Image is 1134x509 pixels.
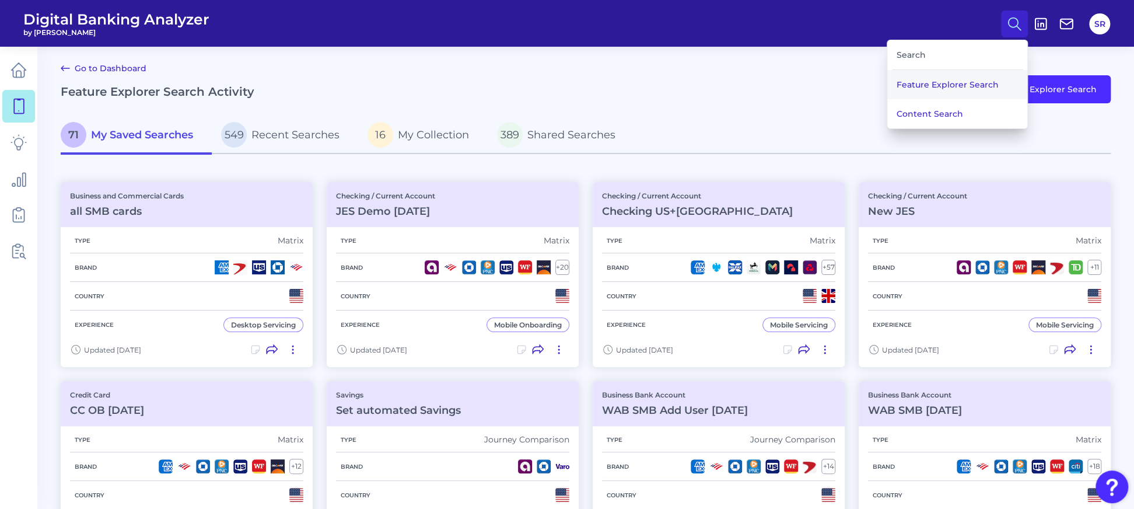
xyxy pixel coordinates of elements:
h5: Brand [602,463,633,470]
h3: New JES [868,205,967,218]
span: Updated [DATE] [84,346,141,354]
span: 16 [367,122,393,148]
h5: Country [868,292,907,300]
h5: Type [336,436,361,444]
a: 71My Saved Searches [61,117,212,155]
div: + 57 [821,260,835,275]
p: Savings [336,391,461,399]
div: + 14 [821,459,835,474]
h2: Feature Explorer Search Activity [61,85,254,99]
span: Recent Searches [251,128,339,141]
div: + 18 [1087,459,1101,474]
h5: Type [70,237,95,245]
p: Checking / Current Account [868,191,967,200]
h3: all SMB cards [70,205,184,218]
a: Checking / Current AccountChecking US+[GEOGRAPHIC_DATA]TypeMatrixBrand+57CountryExperienceMobile ... [593,182,845,367]
span: Updated [DATE] [882,346,939,354]
div: Desktop Servicing [231,320,296,329]
div: Mobile Servicing [1036,320,1094,329]
p: Business and Commercial Cards [70,191,184,200]
a: 549Recent Searches [212,117,358,155]
h5: Experience [336,321,384,329]
button: Feature Explorer Search [887,70,1027,99]
span: 389 [497,122,523,148]
span: My Collection [398,128,469,141]
h5: Country [602,491,641,499]
h5: Country [602,292,641,300]
span: Digital Banking Analyzer [23,11,209,28]
div: Matrix [544,235,569,246]
span: Feature Explorer Search [995,85,1097,94]
h3: WAB SMB [DATE] [868,404,962,417]
div: Journey Comparison [484,434,569,445]
a: Business and Commercial Cardsall SMB cardsTypeMatrixBrandCountryExperienceDesktop ServicingUpdate... [61,182,313,367]
button: Content Search [887,99,1027,128]
h5: Country [868,491,907,499]
span: 549 [221,122,247,148]
p: Business Bank Account [602,391,748,399]
div: Mobile Onboarding [494,320,562,329]
h5: Brand [336,264,367,271]
div: + 11 [1087,260,1101,275]
h5: Country [70,292,109,300]
h5: Brand [336,463,367,470]
a: 16My Collection [358,117,488,155]
h5: Experience [602,321,650,329]
div: Matrix [278,434,303,445]
h5: Type [602,436,627,444]
a: 389Shared Searches [488,117,634,155]
a: Go to Dashboard [61,61,146,75]
span: 71 [61,122,86,148]
h3: CC OB [DATE] [70,404,144,417]
div: Search [892,40,1023,70]
h5: Experience [70,321,118,329]
div: Matrix [278,235,303,246]
a: Checking / Current AccountNew JESTypeMatrixBrand+11CountryExperienceMobile ServicingUpdated [DATE] [859,182,1111,367]
span: by [PERSON_NAME] [23,28,209,37]
div: Journey Comparison [750,434,835,445]
h5: Brand [868,264,900,271]
h5: Country [336,292,375,300]
h5: Experience [868,321,916,329]
h5: Brand [70,264,101,271]
p: Checking / Current Account [336,191,435,200]
button: SR [1089,13,1110,34]
h5: Country [336,491,375,499]
h5: Brand [70,463,101,470]
div: + 12 [289,459,303,474]
h3: WAB SMB Add User [DATE] [602,404,748,417]
span: Updated [DATE] [350,346,407,354]
div: Mobile Servicing [770,320,828,329]
h3: Checking US+[GEOGRAPHIC_DATA] [602,205,793,218]
button: Open Resource Center [1095,470,1128,503]
span: My Saved Searches [91,128,193,141]
h5: Type [336,237,361,245]
h3: JES Demo [DATE] [336,205,435,218]
p: Checking / Current Account [602,191,793,200]
p: Business Bank Account [868,391,962,399]
h5: Type [868,436,893,444]
h5: Brand [602,264,633,271]
h3: Set automated Savings [336,404,461,417]
p: Credit Card [70,391,144,399]
div: Matrix [1076,434,1101,445]
h5: Country [70,491,109,499]
a: Checking / Current AccountJES Demo [DATE]TypeMatrixBrand+20CountryExperienceMobile OnboardingUpda... [327,182,579,367]
h5: Type [70,436,95,444]
div: + 20 [555,260,569,275]
h5: Brand [868,463,900,470]
span: Shared Searches [527,128,615,141]
div: Matrix [810,235,835,246]
div: Matrix [1076,235,1101,246]
h5: Type [602,237,627,245]
h5: Type [868,237,893,245]
span: Updated [DATE] [616,346,673,354]
button: Feature Explorer Search [964,75,1111,103]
